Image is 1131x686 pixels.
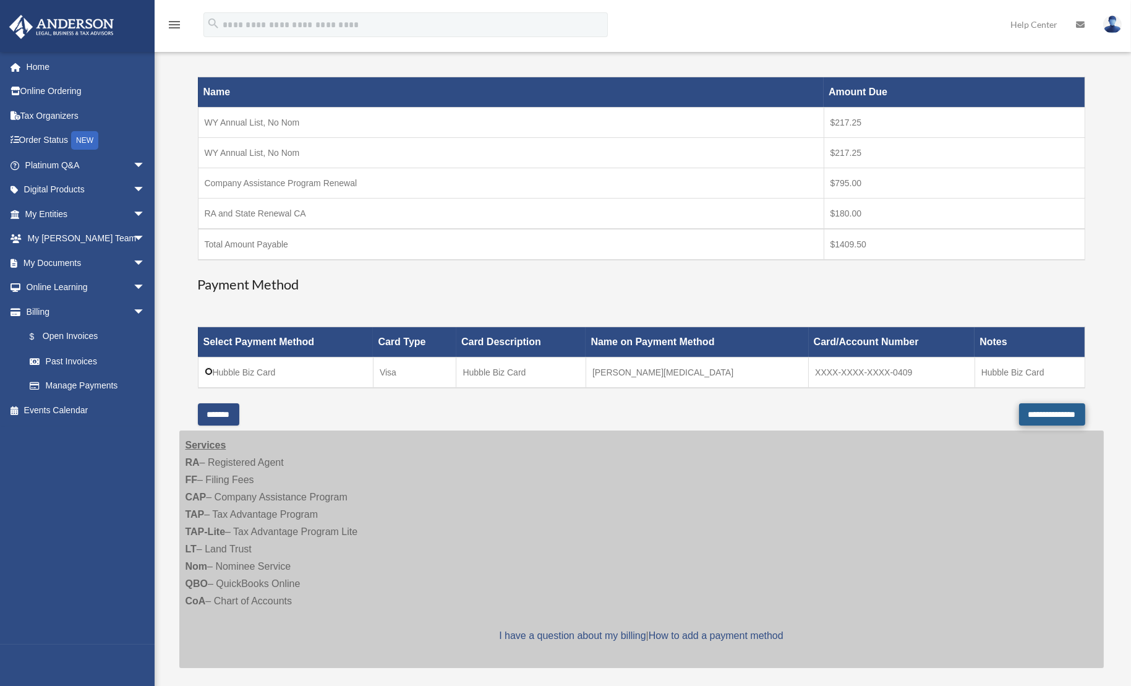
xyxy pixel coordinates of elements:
[586,327,808,358] th: Name on Payment Method
[1103,15,1122,33] img: User Pic
[6,15,117,39] img: Anderson Advisors Platinum Portal
[17,324,152,349] a: $Open Invoices
[167,17,182,32] i: menu
[71,131,98,150] div: NEW
[809,358,975,388] td: XXXX-XXXX-XXXX-0409
[198,229,824,260] td: Total Amount Payable
[133,178,158,203] span: arrow_drop_down
[9,398,164,422] a: Events Calendar
[186,474,198,485] strong: FF
[9,178,164,202] a: Digital Productsarrow_drop_down
[456,327,586,358] th: Card Description
[186,509,205,520] strong: TAP
[9,153,164,178] a: Platinum Q&Aarrow_drop_down
[207,17,220,30] i: search
[9,226,164,251] a: My [PERSON_NAME] Teamarrow_drop_down
[456,358,586,388] td: Hubble Biz Card
[17,349,158,374] a: Past Invoices
[586,358,808,388] td: [PERSON_NAME][MEDICAL_DATA]
[824,108,1085,138] td: $217.25
[186,561,208,572] strong: Nom
[824,229,1085,260] td: $1409.50
[179,431,1104,668] div: – Registered Agent – Filing Fees – Company Assistance Program – Tax Advantage Program – Tax Advan...
[824,168,1085,199] td: $795.00
[17,374,158,398] a: Manage Payments
[9,103,164,128] a: Tax Organizers
[9,202,164,226] a: My Entitiesarrow_drop_down
[824,199,1085,229] td: $180.00
[373,327,456,358] th: Card Type
[133,153,158,178] span: arrow_drop_down
[9,251,164,275] a: My Documentsarrow_drop_down
[9,275,164,300] a: Online Learningarrow_drop_down
[499,630,646,641] a: I have a question about my billing
[133,202,158,227] span: arrow_drop_down
[186,596,206,606] strong: CoA
[824,138,1085,168] td: $217.25
[133,226,158,252] span: arrow_drop_down
[186,457,200,468] strong: RA
[198,108,824,138] td: WY Annual List, No Nom
[133,251,158,276] span: arrow_drop_down
[373,358,456,388] td: Visa
[36,329,43,345] span: $
[186,492,207,502] strong: CAP
[9,54,164,79] a: Home
[186,627,1098,645] p: |
[9,79,164,104] a: Online Ordering
[186,544,197,554] strong: LT
[198,327,373,358] th: Select Payment Method
[186,578,208,589] strong: QBO
[133,275,158,301] span: arrow_drop_down
[975,358,1085,388] td: Hubble Biz Card
[9,299,158,324] a: Billingarrow_drop_down
[809,327,975,358] th: Card/Account Number
[186,440,226,450] strong: Services
[186,526,226,537] strong: TAP-Lite
[198,138,824,168] td: WY Annual List, No Nom
[133,299,158,325] span: arrow_drop_down
[167,22,182,32] a: menu
[975,327,1085,358] th: Notes
[649,630,783,641] a: How to add a payment method
[198,358,373,388] td: Hubble Biz Card
[198,199,824,229] td: RA and State Renewal CA
[824,77,1085,108] th: Amount Due
[198,168,824,199] td: Company Assistance Program Renewal
[9,128,164,153] a: Order StatusNEW
[198,275,1085,294] h3: Payment Method
[198,77,824,108] th: Name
